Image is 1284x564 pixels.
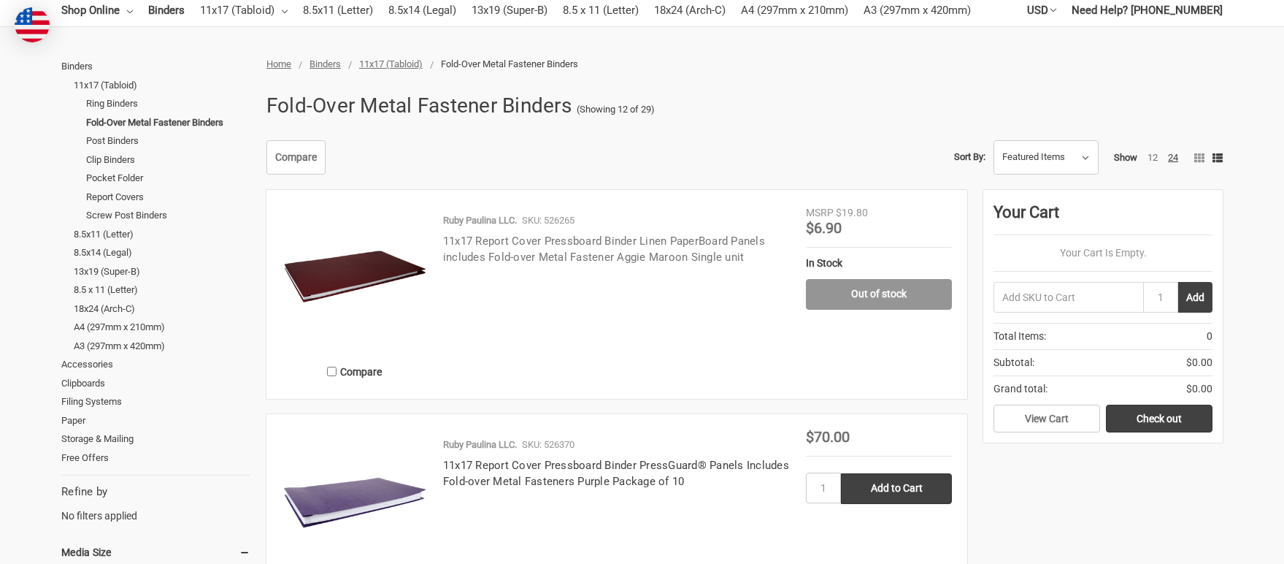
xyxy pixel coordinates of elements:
[806,428,850,446] span: $70.00
[443,213,517,228] p: Ruby Paulina LLC.
[993,200,1212,235] div: Your Cart
[327,367,337,376] input: Compare
[74,281,250,300] a: 8.5 x 11 (Letter)
[443,235,765,264] a: 11x17 Report Cover Pressboard Binder Linen PaperBoard Panels includes Fold-over Metal Fastener Ag...
[86,113,250,132] a: Fold-Over Metal Fastener Binders
[836,207,868,218] span: $19.80
[1178,282,1212,313] button: Add
[61,484,250,523] div: No filters applied
[266,58,291,69] a: Home
[282,205,428,351] img: 11x17 Report Cover Pressboard Binder Linen PaperBoard Panels includes Fold-over Metal Fastener Ag...
[15,7,50,42] img: duty and tax information for United States
[1106,405,1212,432] a: Check out
[1186,381,1212,397] span: $0.00
[443,438,517,452] p: Ruby Paulina LLC.
[74,76,250,95] a: 11x17 (Tabloid)
[577,102,655,117] span: (Showing 12 of 29)
[954,146,985,168] label: Sort By:
[441,58,578,69] span: Fold-Over Metal Fastener Binders
[993,405,1100,432] a: View Cart
[86,188,250,207] a: Report Covers
[1114,152,1137,163] span: Show
[1164,525,1284,564] iframe: Google Customer Reviews
[61,484,250,500] h5: Refine by
[310,58,341,69] a: Binders
[61,430,250,449] a: Storage & Mailing
[86,132,250,150] a: Post Binders
[61,57,250,76] a: Binders
[1186,355,1212,370] span: $0.00
[806,205,834,221] div: MSRP
[61,544,250,561] h5: Media Size
[282,359,428,384] label: Compare
[86,206,250,225] a: Screw Post Binders
[266,87,572,125] h1: Fold-Over Metal Fastener Binders
[61,411,250,430] a: Paper
[61,355,250,374] a: Accessories
[993,329,1046,344] span: Total Items:
[522,213,574,228] p: SKU: 526265
[61,392,250,411] a: Filing Systems
[1147,152,1158,163] a: 12
[74,337,250,356] a: A3 (297mm x 420mm)
[806,256,952,271] div: In Stock
[993,381,1047,397] span: Grand total:
[1168,152,1178,163] a: 24
[74,318,250,337] a: A4 (297mm x 210mm)
[86,94,250,113] a: Ring Binders
[61,374,250,393] a: Clipboards
[74,243,250,262] a: 8.5x14 (Legal)
[61,449,250,468] a: Free Offers
[266,140,326,175] a: Compare
[806,279,952,310] a: Out of stock
[1207,329,1212,344] span: 0
[359,58,423,69] a: 11x17 (Tabloid)
[443,459,789,489] a: 11x17 Report Cover Pressboard Binder PressGuard® Panels Includes Fold-over Metal Fasteners Purple...
[74,225,250,244] a: 8.5x11 (Letter)
[993,245,1212,261] p: Your Cart Is Empty.
[993,282,1143,313] input: Add SKU to Cart
[841,473,952,504] input: Add to Cart
[993,355,1034,370] span: Subtotal:
[74,300,250,319] a: 18x24 (Arch-C)
[86,169,250,188] a: Pocket Folder
[74,262,250,281] a: 13x19 (Super-B)
[806,219,842,237] span: $6.90
[522,438,574,452] p: SKU: 526370
[86,150,250,169] a: Clip Binders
